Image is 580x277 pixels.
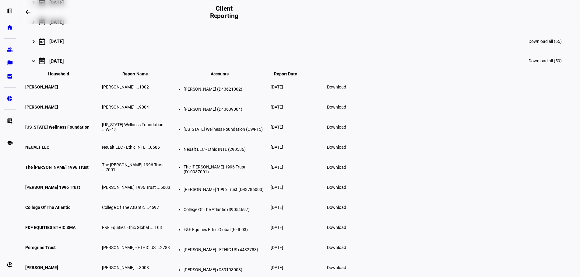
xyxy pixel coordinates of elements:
[40,40,44,43] div: 07
[327,205,346,210] span: Download
[7,24,13,30] eth-mat-symbol: home
[102,245,170,250] span: [PERSON_NAME] - ETHIC US ...2783
[327,225,346,230] span: Download
[327,185,346,190] span: Download
[25,265,58,270] span: [PERSON_NAME]
[24,51,575,71] mat-expansion-panel-header: 06[DATE]Download all (59)
[25,125,90,130] span: [US_STATE] Wellness Foundation
[270,77,310,97] td: [DATE]
[323,181,350,193] a: Download
[4,21,16,33] a: home
[38,38,46,45] mat-icon: calendar_today
[7,8,13,14] eth-mat-symbol: left_panel_open
[102,85,149,89] span: [PERSON_NAME] ...1002
[206,5,243,19] h2: Client Reporting
[184,164,269,174] li: The [PERSON_NAME] 1996 Trust (D10937001)
[270,158,310,177] td: [DATE]
[184,127,269,132] li: [US_STATE] Wellness Foundation (CWF15)
[122,71,157,76] span: Report Name
[525,54,565,68] a: Download all (59)
[327,165,346,170] span: Download
[102,162,164,172] span: The [PERSON_NAME] 1996 Trust ...7001
[30,57,37,65] mat-icon: keyboard_arrow_right
[4,43,16,56] a: group
[7,47,13,53] eth-mat-symbol: group
[4,70,16,82] a: bid_landscape
[25,145,49,150] span: NEUALT LLC
[184,267,269,272] li: [PERSON_NAME] (D39193008)
[327,105,346,109] span: Download
[323,161,350,173] a: Download
[38,57,46,64] mat-icon: calendar_today
[25,205,70,210] span: College Of The Atlantic
[327,125,346,130] span: Download
[270,97,310,117] td: [DATE]
[25,165,89,170] span: The [PERSON_NAME] 1996 Trust
[184,227,269,232] li: F&F Equities Ethic Global (FFIL03)
[7,262,13,268] eth-mat-symbol: account_circle
[49,58,64,64] div: [DATE]
[323,241,350,254] a: Download
[24,32,575,51] mat-expansion-panel-header: 07[DATE]Download all (65)
[184,107,269,112] li: [PERSON_NAME] (D43639004)
[25,225,76,230] span: F&F EQUITIES ETHIC SMA
[102,145,160,150] span: Neualt LLC - Ethic INTL ...0586
[323,101,350,113] a: Download
[323,261,350,274] a: Download
[323,221,350,234] a: Download
[270,218,310,237] td: [DATE]
[4,57,16,69] a: folder_copy
[529,39,562,44] span: Download all (65)
[102,265,149,270] span: [PERSON_NAME] ...3008
[327,85,346,89] span: Download
[7,118,13,124] eth-mat-symbol: list_alt_add
[184,87,269,92] li: [PERSON_NAME] (D43621002)
[270,198,310,217] td: [DATE]
[270,238,310,257] td: [DATE]
[40,60,44,63] div: 06
[184,147,269,152] li: Neualt LLC - Ethic INTL (290586)
[327,265,346,270] span: Download
[102,122,163,132] span: [US_STATE] Wellness Foundation ...WF15
[24,9,32,16] mat-icon: arrow_backwards
[7,60,13,66] eth-mat-symbol: folder_copy
[25,185,80,190] span: [PERSON_NAME] 1996 Trust
[48,71,78,76] span: Household
[184,187,269,192] li: [PERSON_NAME] 1996 Trust (D43786003)
[529,58,562,63] span: Download all (59)
[270,117,310,137] td: [DATE]
[102,185,170,190] span: [PERSON_NAME] 1996 Trust ...6003
[49,39,64,44] div: [DATE]
[184,207,269,212] li: College Of The Atlantic (39054697)
[274,71,306,76] span: Report Date
[323,201,350,213] a: Download
[7,73,13,79] eth-mat-symbol: bid_landscape
[102,225,162,230] span: F&F Equities Ethic Global ...IL03
[4,92,16,105] a: pie_chart
[270,137,310,157] td: [DATE]
[525,34,565,49] a: Download all (65)
[323,81,350,93] a: Download
[7,95,13,102] eth-mat-symbol: pie_chart
[211,71,238,76] span: Accounts
[25,85,58,89] span: [PERSON_NAME]
[323,121,350,133] a: Download
[270,178,310,197] td: [DATE]
[102,105,149,109] span: [PERSON_NAME] ...9004
[30,38,37,45] mat-icon: keyboard_arrow_right
[25,105,58,109] span: [PERSON_NAME]
[25,245,56,250] span: Peregrine Trust
[323,141,350,153] a: Download
[327,245,346,250] span: Download
[7,140,13,146] eth-mat-symbol: school
[102,205,159,210] span: College Of The Atlantic ...4697
[327,145,346,150] span: Download
[184,247,269,252] li: [PERSON_NAME] - ETHIC US (4432783)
